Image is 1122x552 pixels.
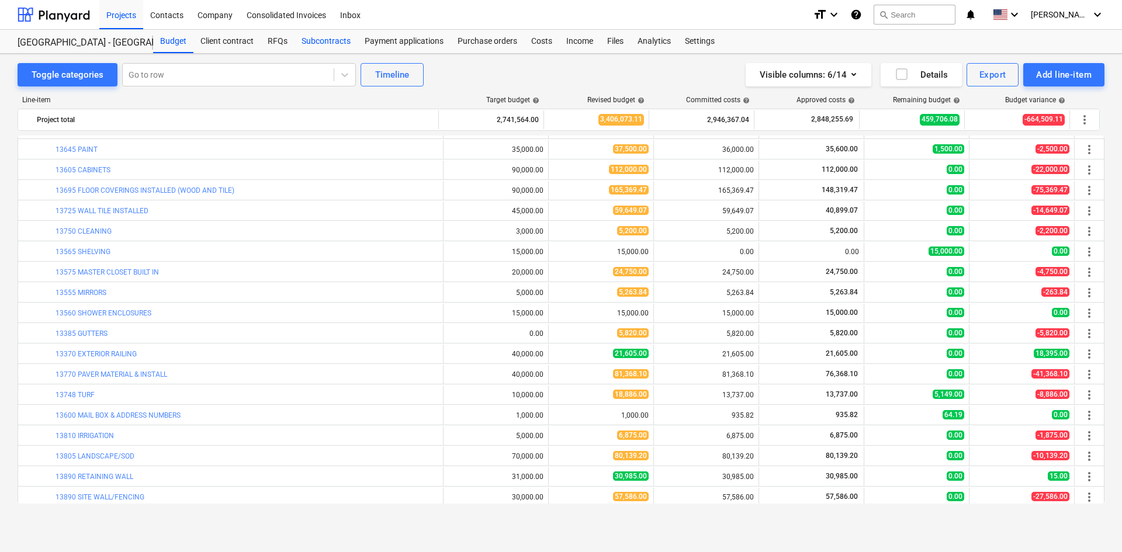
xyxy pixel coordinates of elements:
[1041,287,1069,297] span: -263.84
[451,30,524,53] a: Purchase orders
[559,30,600,53] a: Income
[1036,328,1069,338] span: -5,820.00
[193,30,261,53] a: Client contract
[56,145,98,154] a: 13645 PAINT
[1082,286,1096,300] span: More actions
[659,186,754,195] div: 165,369.47
[486,96,539,104] div: Target budget
[1031,10,1089,19] span: [PERSON_NAME]
[1082,429,1096,443] span: More actions
[659,452,754,460] div: 80,139.20
[617,287,649,297] span: 5,263.84
[1048,471,1069,481] span: 15.00
[18,37,139,49] div: [GEOGRAPHIC_DATA] - [GEOGRAPHIC_DATA]
[947,492,964,501] span: 0.00
[448,268,543,276] div: 20,000.00
[829,227,859,235] span: 5,200.00
[553,411,649,419] div: 1,000.00
[920,114,960,125] span: 459,706.08
[1036,390,1069,399] span: -8,886.00
[1082,143,1096,157] span: More actions
[825,472,859,480] span: 30,985.00
[825,308,859,317] span: 15,000.00
[32,67,103,82] div: Toggle categories
[933,144,964,154] span: 1,500.00
[1082,224,1096,238] span: More actions
[820,186,859,194] span: 148,319.47
[947,267,964,276] span: 0.00
[659,350,754,358] div: 21,605.00
[1082,347,1096,361] span: More actions
[659,473,754,481] div: 30,985.00
[979,67,1006,82] div: Export
[947,287,964,297] span: 0.00
[448,329,543,338] div: 0.00
[609,165,649,174] span: 112,000.00
[947,451,964,460] span: 0.00
[947,308,964,317] span: 0.00
[881,63,962,86] button: Details
[1082,265,1096,279] span: More actions
[825,452,859,460] span: 80,139.20
[261,30,295,53] a: RFQs
[448,309,543,317] div: 15,000.00
[1064,496,1122,552] iframe: Chat Widget
[1052,410,1069,419] span: 0.00
[879,10,888,19] span: search
[1036,67,1092,82] div: Add line-item
[56,411,181,419] a: 13600 MAIL BOX & ADDRESS NUMBERS
[659,268,754,276] div: 24,750.00
[358,30,451,53] a: Payment applications
[659,309,754,317] div: 15,000.00
[659,391,754,399] div: 13,737.00
[613,206,649,215] span: 59,649.07
[825,349,859,357] span: 21,605.00
[659,411,754,419] div: 935.82
[829,288,859,296] span: 5,263.84
[1082,367,1096,381] span: More actions
[375,67,409,82] div: Timeline
[153,30,193,53] div: Budget
[829,431,859,439] span: 6,875.00
[1023,63,1104,86] button: Add line-item
[967,63,1019,86] button: Export
[659,329,754,338] div: 5,820.00
[444,110,539,129] div: 2,741,564.00
[678,30,722,53] div: Settings
[947,471,964,481] span: 0.00
[56,289,106,297] a: 13555 MIRRORS
[553,248,649,256] div: 15,000.00
[947,226,964,235] span: 0.00
[448,391,543,399] div: 10,000.00
[37,110,434,129] div: Project total
[18,96,439,104] div: Line-item
[740,97,750,104] span: help
[613,349,649,358] span: 21,605.00
[965,8,976,22] i: notifications
[1036,226,1069,235] span: -2,200.00
[659,370,754,379] div: 81,368.10
[829,329,859,337] span: 5,820.00
[1082,449,1096,463] span: More actions
[448,370,543,379] div: 40,000.00
[56,186,234,195] a: 13695 FLOOR COVERINGS INSTALLED (WOOD AND TILE)
[448,473,543,481] div: 31,000.00
[448,493,543,501] div: 30,000.00
[659,207,754,215] div: 59,649.07
[1082,306,1096,320] span: More actions
[659,289,754,297] div: 5,263.84
[448,452,543,460] div: 70,000.00
[530,97,539,104] span: help
[943,410,964,419] span: 64.19
[600,30,631,53] a: Files
[813,8,827,22] i: format_size
[686,96,750,104] div: Committed costs
[631,30,678,53] a: Analytics
[587,96,645,104] div: Revised budget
